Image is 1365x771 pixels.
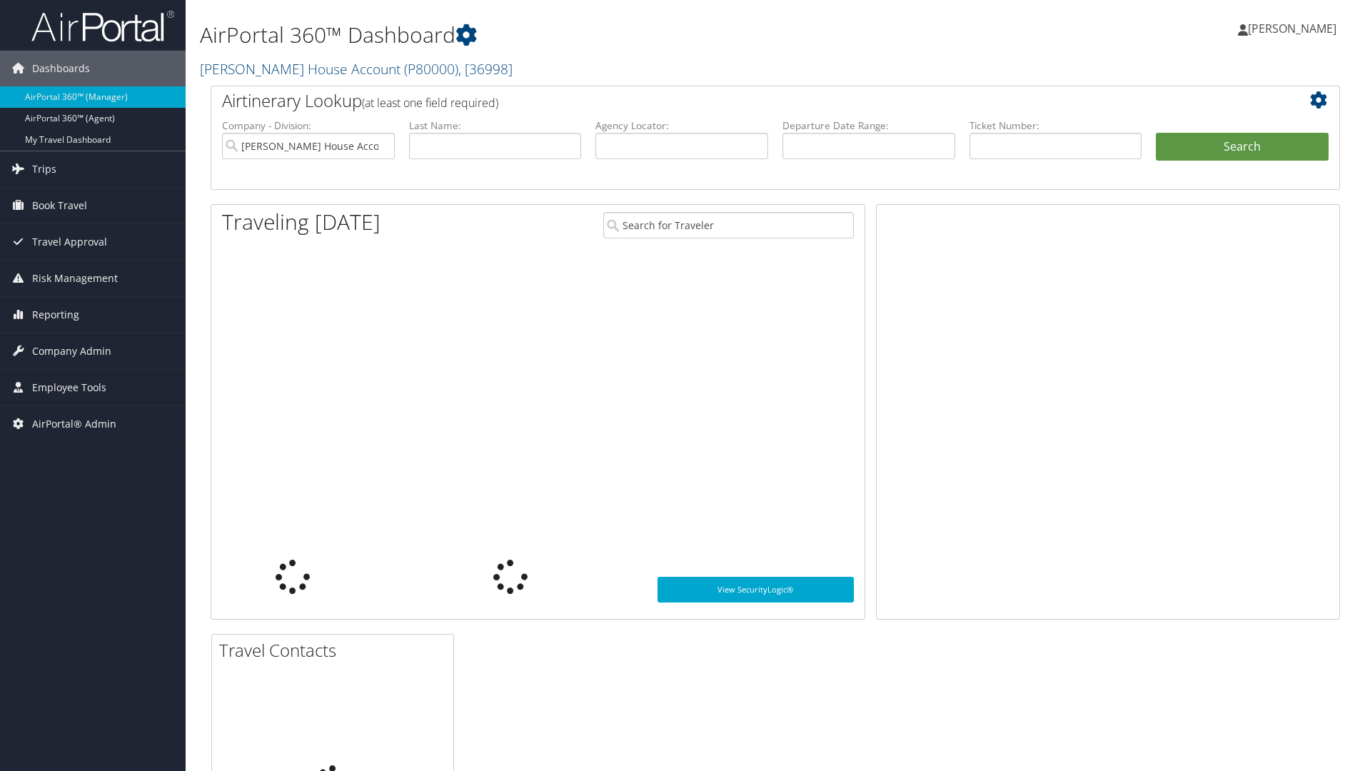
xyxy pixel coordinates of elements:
input: Search for Traveler [603,212,854,238]
label: Company - Division: [222,119,395,133]
h2: Travel Contacts [219,638,453,662]
span: Reporting [32,297,79,333]
a: View SecurityLogic® [658,577,854,603]
span: AirPortal® Admin [32,406,116,442]
label: Agency Locator: [595,119,768,133]
h1: AirPortal 360™ Dashboard [200,20,967,50]
label: Ticket Number: [969,119,1142,133]
span: , [ 36998 ] [458,59,513,79]
span: Employee Tools [32,370,106,405]
label: Last Name: [409,119,582,133]
h2: Airtinerary Lookup [222,89,1234,113]
span: ( P80000 ) [404,59,458,79]
img: airportal-logo.png [31,9,174,43]
span: (at least one field required) [362,95,498,111]
span: Trips [32,151,56,187]
label: Departure Date Range: [782,119,955,133]
span: Book Travel [32,188,87,223]
span: Dashboards [32,51,90,86]
span: Travel Approval [32,224,107,260]
span: [PERSON_NAME] [1248,21,1336,36]
a: [PERSON_NAME] [1238,7,1351,50]
h1: Traveling [DATE] [222,207,381,237]
button: Search [1156,133,1329,161]
span: Company Admin [32,333,111,369]
a: [PERSON_NAME] House Account [200,59,513,79]
span: Risk Management [32,261,118,296]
